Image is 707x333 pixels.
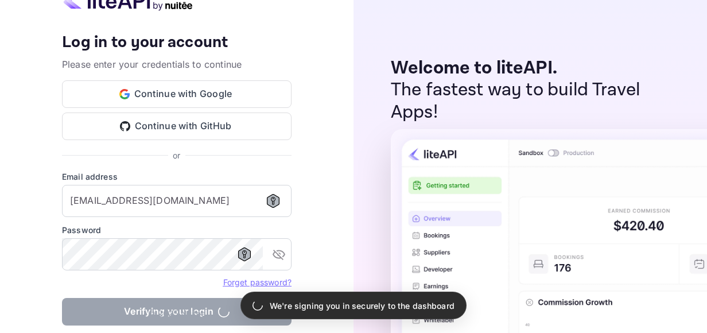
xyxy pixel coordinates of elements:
p: Please enter your credentials to continue [62,57,292,71]
button: Continue with Google [62,80,292,108]
p: Welcome to liteAPI. [391,57,684,79]
p: We're signing you in securely to the dashboard [270,300,454,312]
p: The fastest way to build Travel Apps! [391,79,684,123]
a: Forget password? [223,277,292,287]
label: Email address [62,171,292,183]
p: © 2025 Nuitee [148,307,206,319]
input: Enter your email address [62,185,292,217]
p: or [173,149,180,161]
h4: Log in to your account [62,33,292,53]
button: Continue with GitHub [62,113,292,140]
button: toggle password visibility [267,243,290,266]
a: Forget password? [223,276,292,288]
label: Password [62,224,292,236]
